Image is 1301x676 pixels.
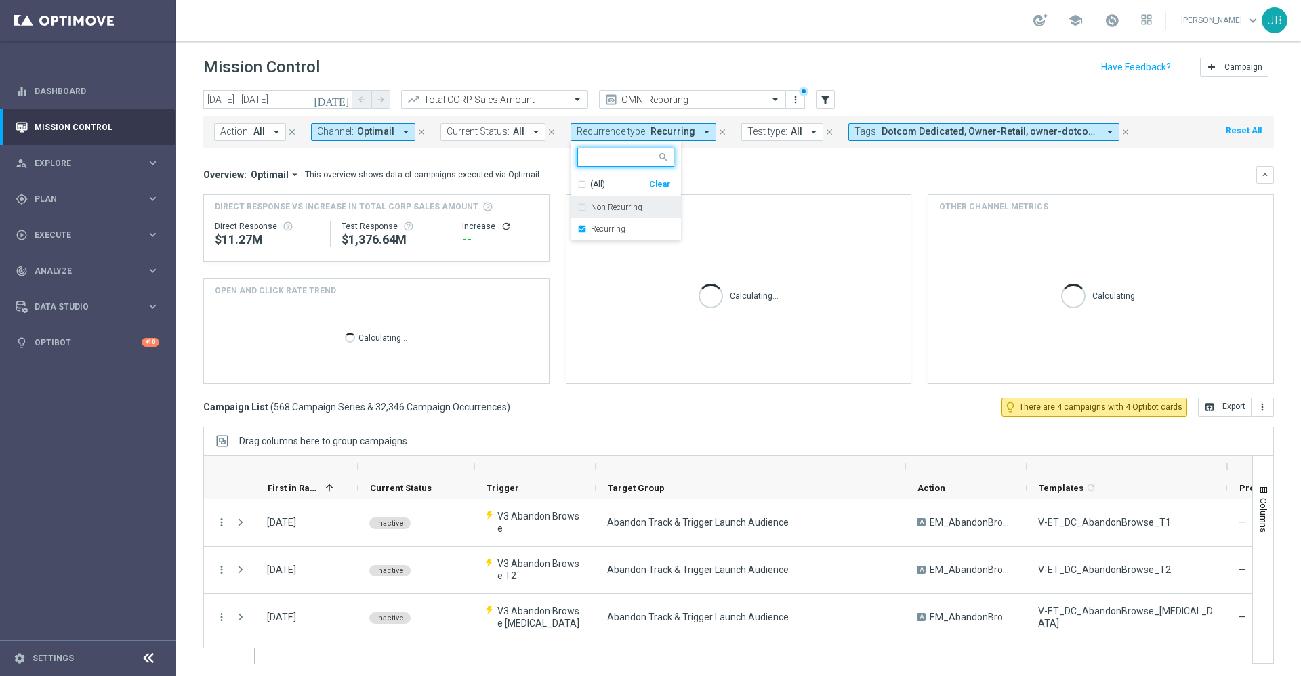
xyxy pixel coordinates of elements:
button: arrow_back [352,90,371,109]
p: Calculating... [730,289,779,301]
div: There are unsaved changes [799,87,808,96]
div: equalizer Dashboard [15,86,160,97]
i: add [1206,62,1217,72]
span: Recurrence type: [577,126,647,138]
span: V-ET_DC_AbandonBrowse_T2 [1038,564,1171,576]
i: arrow_drop_down [270,126,283,138]
i: arrow_drop_down [808,126,820,138]
h4: Other channel metrics [939,200,1048,213]
span: All [791,126,802,138]
span: Direct Response VS Increase In Total CORP Sales Amount [215,200,478,213]
label: Non-Recurring [591,203,642,211]
input: Select date range [203,90,352,109]
span: A [917,613,926,621]
span: Abandon Track & Trigger Launch Audience [607,611,789,623]
button: more_vert [215,516,228,528]
span: V3 Abandon Browse T2 [497,557,584,582]
span: Tags: [854,126,878,138]
i: close [287,127,297,137]
div: Mission Control [15,122,160,133]
span: EM_AbandonBrowse_T3 [930,611,1015,623]
button: add Campaign [1200,58,1268,77]
span: Test type: [747,126,787,138]
button: filter_alt [816,90,835,109]
span: V3 Abandon Browse [497,510,584,534]
i: open_in_browser [1204,402,1215,413]
span: — [1239,611,1246,623]
span: EM_AbandonBrowse_T1 [930,516,1015,528]
i: refresh [1086,482,1096,493]
span: Columns [1258,498,1269,532]
button: close [716,125,728,140]
div: Dashboard [16,73,159,109]
span: Inactive [376,614,404,622]
span: First in Range [268,483,320,493]
i: arrow_drop_down [400,126,412,138]
span: All [253,126,265,138]
a: Optibot [35,324,142,360]
button: close [415,125,428,140]
colored-tag: Inactive [369,516,411,529]
button: close [823,125,835,140]
div: 02 Feb 2025, Sunday [267,611,296,623]
button: Tags: Dotcom Dedicated, Owner-Retail, owner-dotcom-dedicated, owner-omni-dedicated, owner-retail ... [848,123,1119,141]
span: Action: [220,126,250,138]
button: Reset All [1224,123,1263,138]
a: Settings [33,654,74,662]
p: Calculating... [1092,289,1141,301]
span: (All) [590,179,605,190]
span: V-ET_DC_AbandonBrowse_T1 [1038,516,1171,528]
i: keyboard_arrow_right [146,228,159,241]
ng-select: Recurring [571,148,681,240]
div: $11,266,468 [215,232,319,248]
div: This overview shows data of campaigns executed via Optimail [305,169,539,181]
span: V-ET_DC_AbandonBrowse_T3 [1038,605,1216,629]
span: — [1239,516,1246,528]
button: lightbulb Optibot +10 [15,337,160,348]
h4: OPEN AND CLICK RATE TREND [215,284,336,297]
span: Abandon Track & Trigger Launch Audience [607,564,789,576]
i: close [547,127,556,137]
i: more_vert [215,564,228,576]
span: Optimail [251,169,289,181]
i: keyboard_arrow_right [146,192,159,205]
i: close [1121,127,1130,137]
i: filter_alt [819,93,831,106]
input: Have Feedback? [1101,62,1171,72]
i: arrow_drop_down [289,169,301,181]
button: Recurrence type: Recurring arrow_drop_down [571,123,716,141]
button: lightbulb_outline There are 4 campaigns with 4 Optibot cards [1001,398,1187,417]
span: Trigger [487,483,519,493]
div: -- [462,232,537,248]
div: 02 Feb 2025, Sunday [267,516,296,528]
button: Data Studio keyboard_arrow_right [15,301,160,312]
span: Target Group [608,483,665,493]
span: Inactive [376,566,404,575]
span: Execute [35,231,146,239]
span: Promotions [1239,483,1289,493]
button: more_vert [789,91,802,108]
i: arrow_drop_down [701,126,713,138]
div: 02 Feb 2025, Sunday [267,564,296,576]
multiple-options-button: Export to CSV [1198,401,1274,412]
a: Mission Control [35,109,159,145]
span: Plan [35,195,146,203]
div: Execute [16,229,146,241]
span: Abandon Track & Trigger Launch Audience [607,516,789,528]
button: close [286,125,298,140]
span: Data Studio [35,303,146,311]
div: Mission Control [16,109,159,145]
a: Dashboard [35,73,159,109]
span: Current Status [370,483,432,493]
h3: Campaign List [203,401,510,413]
i: gps_fixed [16,193,28,205]
span: Optimail [357,126,394,138]
div: Increase [462,221,537,232]
i: more_vert [790,94,801,105]
button: more_vert [215,611,228,623]
button: Channel: Optimail arrow_drop_down [311,123,415,141]
div: Optibot [16,324,159,360]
